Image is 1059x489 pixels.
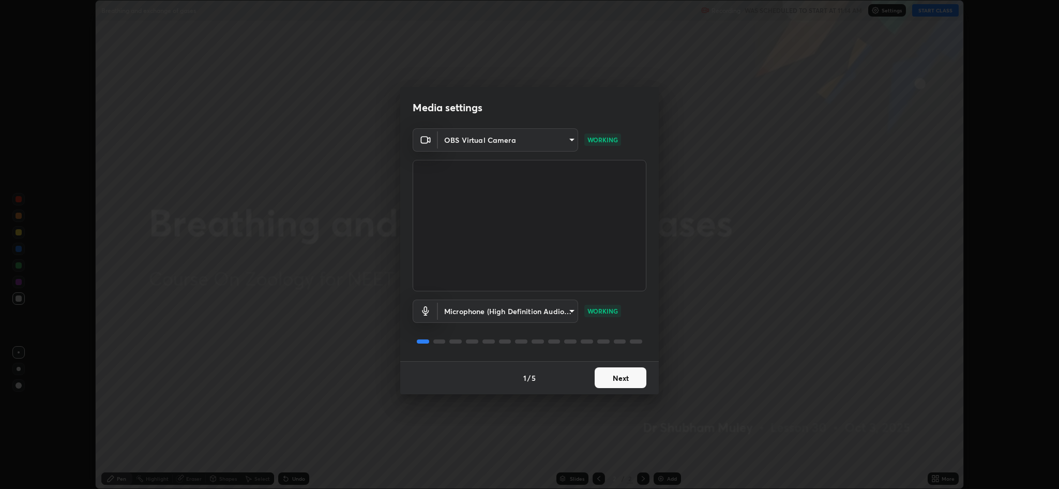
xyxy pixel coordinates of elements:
[587,135,618,144] p: WORKING
[413,101,482,114] h2: Media settings
[527,373,531,383] h4: /
[523,373,526,383] h4: 1
[587,306,618,316] p: WORKING
[438,128,578,152] div: OBS Virtual Camera
[595,367,646,388] button: Next
[438,300,578,323] div: OBS Virtual Camera
[532,373,536,383] h4: 5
